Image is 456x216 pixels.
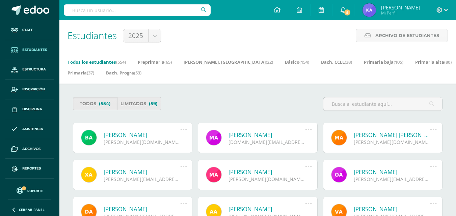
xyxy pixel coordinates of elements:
a: Soporte [8,186,51,195]
div: [PERSON_NAME][DOMAIN_NAME][EMAIL_ADDRESS][DOMAIN_NAME] [229,176,305,182]
a: Archivos [5,139,54,159]
span: (105) [394,59,403,65]
a: [PERSON_NAME]. [GEOGRAPHIC_DATA](22) [184,57,273,67]
div: [DOMAIN_NAME][EMAIL_ADDRESS][DOMAIN_NAME] [229,139,305,145]
span: (22) [266,59,273,65]
span: Archivo de Estudiantes [375,29,439,42]
a: Preprimaria(65) [138,57,172,67]
span: Disciplina [22,106,42,112]
span: [PERSON_NAME] [381,4,420,11]
span: Estudiantes [22,47,47,53]
span: Estudiantes [68,29,117,42]
a: Primaria alta(80) [415,57,452,67]
a: [PERSON_NAME] [354,205,430,213]
a: Disciplina [5,99,54,119]
a: Primaria baja(105) [364,57,403,67]
span: Asistencia [22,126,43,132]
a: [PERSON_NAME] [104,168,180,176]
input: Busca un usuario... [64,4,211,16]
span: (65) [164,59,172,65]
a: Todos los estudiantes(554) [68,57,126,67]
a: [PERSON_NAME] [104,131,180,139]
span: (59) [149,97,158,110]
a: [PERSON_NAME] [229,131,305,139]
a: Reportes [5,159,54,179]
a: [PERSON_NAME] [354,168,430,176]
a: Asistencia [5,119,54,139]
a: Bach. Progra(53) [106,67,141,78]
a: 2025 [123,29,161,42]
span: Staff [22,27,33,33]
div: [PERSON_NAME][DOMAIN_NAME][EMAIL_ADDRESS][DOMAIN_NAME] [104,139,180,145]
span: 2025 [128,29,143,42]
img: 519d614acbf891c95c6aaddab0d90d84.png [363,3,376,17]
span: Inscripción [22,87,45,92]
a: Limitados(59) [117,97,161,110]
div: [PERSON_NAME][EMAIL_ADDRESS][DOMAIN_NAME] [104,176,180,182]
span: Cerrar panel [19,207,45,212]
a: Bach. CCLL(38) [321,57,352,67]
a: Primaria(37) [68,67,94,78]
span: Soporte [27,188,43,193]
div: [PERSON_NAME][EMAIL_ADDRESS][DOMAIN_NAME] [354,176,430,182]
span: Reportes [22,166,41,171]
a: Estructura [5,60,54,80]
a: Básico(154) [285,57,309,67]
a: [PERSON_NAME] [PERSON_NAME] [354,131,430,139]
a: Archivo de Estudiantes [356,29,448,42]
a: Todos(554) [73,97,117,110]
div: [PERSON_NAME][DOMAIN_NAME][EMAIL_ADDRESS][DOMAIN_NAME] [354,139,430,145]
input: Busca al estudiante aquí... [323,97,442,111]
span: (53) [134,70,141,76]
span: (554) [116,59,126,65]
span: 5 [343,9,351,16]
span: (37) [87,70,94,76]
a: Inscripción [5,80,54,99]
span: (38) [345,59,352,65]
a: [PERSON_NAME] [104,205,180,213]
a: [PERSON_NAME] [229,168,305,176]
a: Staff [5,20,54,40]
a: Estudiantes [5,40,54,60]
a: [PERSON_NAME] [229,205,305,213]
span: (554) [99,97,111,110]
span: Mi Perfil [381,10,420,16]
span: (80) [444,59,452,65]
span: (154) [299,59,309,65]
span: Archivos [22,146,41,152]
span: Estructura [22,67,46,72]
